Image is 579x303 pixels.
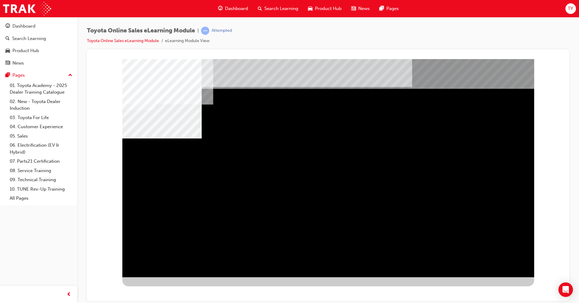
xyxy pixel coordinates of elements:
[2,19,75,70] button: DashboardSearch LearningProduct HubNews
[2,70,75,81] button: Pages
[379,5,384,12] span: pages-icon
[67,291,71,298] span: prev-icon
[213,2,253,15] a: guage-iconDashboard
[12,60,24,67] div: News
[253,2,303,15] a: search-iconSearch Learning
[358,5,370,12] span: News
[264,5,298,12] span: Search Learning
[12,35,46,42] div: Search Learning
[12,47,39,54] div: Product Hub
[225,5,248,12] span: Dashboard
[7,194,75,203] a: All Pages
[308,5,313,12] span: car-icon
[12,72,25,79] div: Pages
[7,113,75,122] a: 03. Toyota For Life
[2,45,75,56] a: Product Hub
[2,58,75,69] a: News
[5,61,10,66] span: news-icon
[568,5,573,12] span: TY
[7,81,75,97] a: 01. Toyota Academy - 2025 Dealer Training Catalogue
[386,5,399,12] span: Pages
[558,282,573,297] div: Open Intercom Messenger
[7,185,75,194] a: 10. TUNE Rev-Up Training
[565,3,576,14] button: TY
[165,38,210,45] li: eLearning Module View
[7,132,75,141] a: 05. Sales
[315,5,342,12] span: Product Hub
[218,5,223,12] span: guage-icon
[375,2,404,15] a: pages-iconPages
[201,27,209,35] span: learningRecordVerb_ATTEMPT-icon
[87,27,195,34] span: Toyota Online Sales eLearning Module
[31,218,69,229] div: BACK Trigger this button to go to the previous slide
[258,5,262,12] span: search-icon
[3,2,51,15] img: Trak
[5,36,10,42] span: search-icon
[5,48,10,54] span: car-icon
[7,141,75,157] a: 06. Electrification (EV & Hybrid)
[197,27,199,34] span: |
[5,24,10,29] span: guage-icon
[12,23,35,30] div: Dashboard
[7,122,75,132] a: 04. Customer Experience
[7,97,75,113] a: 02. New - Toyota Dealer Induction
[5,73,10,78] span: pages-icon
[2,21,75,32] a: Dashboard
[7,166,75,175] a: 08. Service Training
[7,175,75,185] a: 09. Technical Training
[2,33,75,44] a: Search Learning
[351,5,356,12] span: news-icon
[212,28,232,34] div: Attempted
[303,2,346,15] a: car-iconProduct Hub
[87,38,159,43] a: Toyota Online Sales eLearning Module
[68,72,72,79] span: up-icon
[346,2,375,15] a: news-iconNews
[7,157,75,166] a: 07. Parts21 Certification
